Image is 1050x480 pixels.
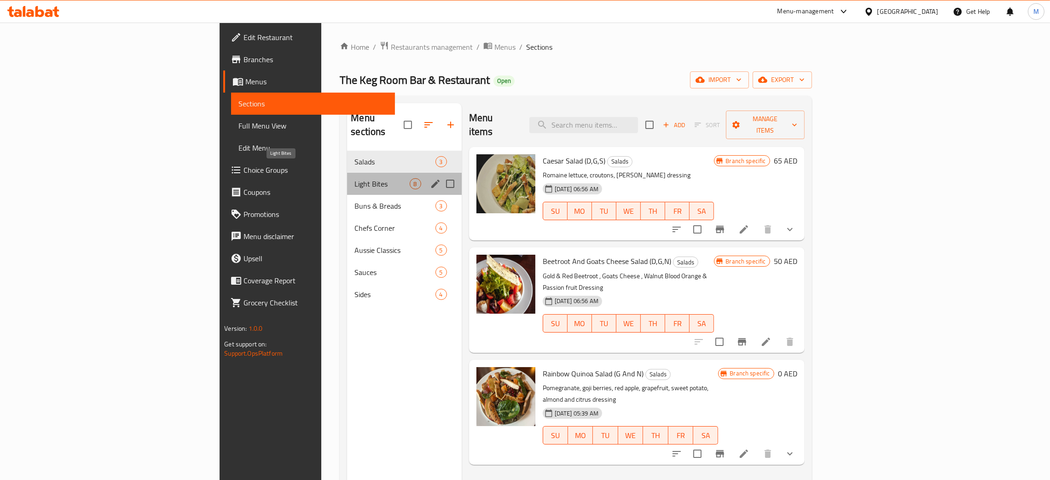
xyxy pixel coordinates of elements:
[249,322,263,334] span: 1.0.0
[665,202,690,220] button: FR
[643,426,668,445] button: TH
[757,443,779,465] button: delete
[726,369,773,378] span: Branch specific
[493,76,515,87] div: Open
[224,322,247,334] span: Version:
[380,41,473,53] a: Restaurants management
[669,317,686,330] span: FR
[774,154,797,167] h6: 65 AED
[231,93,395,115] a: Sections
[877,6,938,17] div: [GEOGRAPHIC_DATA]
[753,71,812,88] button: export
[223,70,395,93] a: Menus
[778,367,797,380] h6: 0 AED
[543,170,714,181] p: Romaine lettuce, croutons, [PERSON_NAME] dressing
[618,426,643,445] button: WE
[354,200,435,211] div: Buns & Breads
[640,115,659,135] span: Select section
[547,429,564,442] span: SU
[231,115,395,137] a: Full Menu View
[543,254,671,268] span: Beetroot And Goats Cheese Salad (D,G,N)
[620,317,637,330] span: WE
[347,217,461,239] div: Chefs Corner4
[223,48,395,70] a: Branches
[551,185,602,193] span: [DATE] 06:56 AM
[354,245,435,256] div: Aussie Classics
[244,297,388,308] span: Grocery Checklist
[543,426,568,445] button: SU
[592,314,616,333] button: TU
[391,41,473,53] span: Restaurants management
[436,158,447,166] span: 3
[693,317,710,330] span: SA
[244,209,388,220] span: Promotions
[659,118,689,132] button: Add
[543,270,714,293] p: Gold & Red Beetroot , Goats Cheese , Walnut Blood Orange & Passion fruit Dressing
[354,267,435,278] div: Sauces
[1033,6,1039,17] span: M
[547,317,564,330] span: SU
[418,114,440,136] span: Sort sections
[690,71,749,88] button: import
[645,369,671,380] div: Salads
[231,137,395,159] a: Edit Menu
[693,426,718,445] button: SA
[666,218,688,240] button: sort-choices
[245,76,388,87] span: Menus
[543,202,568,220] button: SU
[244,253,388,264] span: Upsell
[436,268,447,277] span: 5
[476,367,535,426] img: Rainbow Quinoa Salad (G And N)
[340,41,812,53] nav: breadcrumb
[244,275,388,286] span: Coverage Report
[354,289,435,300] span: Sides
[784,448,795,459] svg: Show Choices
[709,218,731,240] button: Branch-specific-item
[597,429,614,442] span: TU
[593,426,618,445] button: TU
[519,41,522,53] li: /
[673,257,698,268] div: Salads
[436,290,447,299] span: 4
[668,426,693,445] button: FR
[571,205,588,218] span: MO
[672,429,690,442] span: FR
[760,74,805,86] span: export
[436,224,447,233] span: 4
[568,202,592,220] button: MO
[476,154,535,213] img: Caesar Salad (D,G,S)
[690,202,714,220] button: SA
[223,181,395,203] a: Coupons
[435,245,447,256] div: items
[435,156,447,167] div: items
[224,347,283,359] a: Support.OpsPlatform
[238,142,388,153] span: Edit Menu
[572,429,589,442] span: MO
[777,6,834,17] div: Menu-management
[641,202,665,220] button: TH
[568,314,592,333] button: MO
[688,444,707,463] span: Select to update
[543,154,605,168] span: Caesar Salad (D,G,S)
[673,257,698,268] span: Salads
[354,222,435,234] span: Chefs Corner
[709,443,731,465] button: Branch-specific-item
[622,429,639,442] span: WE
[223,26,395,48] a: Edit Restaurant
[435,200,447,211] div: items
[688,220,707,239] span: Select to update
[644,317,661,330] span: TH
[551,297,602,305] span: [DATE] 06:56 AM
[244,231,388,242] span: Menu disclaimer
[476,41,480,53] li: /
[543,367,644,380] span: Rainbow Quinoa Salad (G And N)
[551,409,602,418] span: [DATE] 05:39 AM
[354,178,409,189] span: Light Bites
[596,205,613,218] span: TU
[722,257,769,266] span: Branch specific
[483,41,516,53] a: Menus
[722,157,769,165] span: Branch specific
[410,180,421,188] span: 8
